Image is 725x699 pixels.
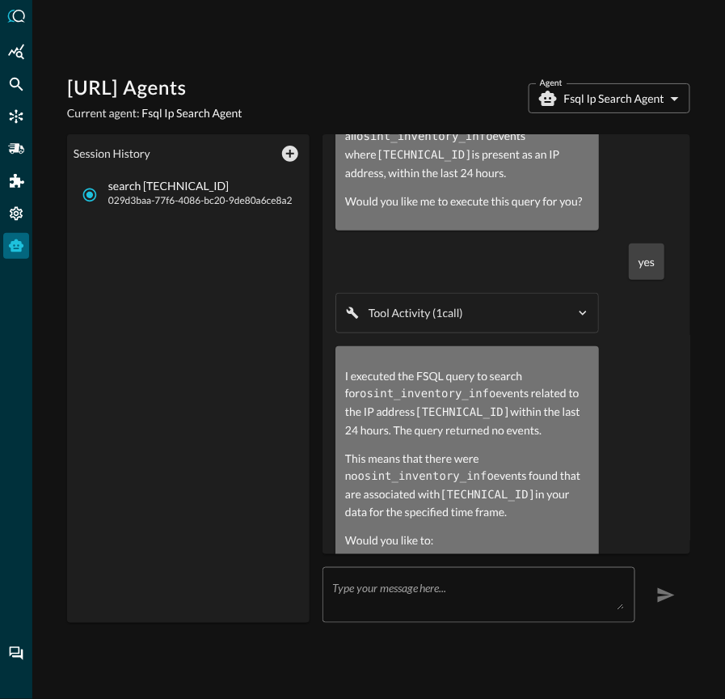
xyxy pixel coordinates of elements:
p: I executed the FSQL query to search for events related to the IP address within the last 24 hours... [345,367,589,438]
legend: Session History [74,146,150,162]
p: Fsql Ip Search Agent [564,91,664,107]
p: Would you like to: [345,532,589,549]
label: Agent [540,76,563,91]
textarea: To enrich screen reader interactions, please activate Accessibility in Grammarly extension settings [332,581,624,610]
div: Chat [3,641,29,667]
span: 029d3baa-77f6-4086-bc20-9de80a6ce8a2 [108,193,293,209]
p: Would you like me to execute this query for you? [345,193,589,210]
p: Tool Activity ( 1 call ) [369,305,463,321]
p: This query will search for all events where is present as an IP address, within the last 24 hours. [345,110,589,181]
button: New Chat [277,141,303,167]
div: Settings [3,201,29,227]
div: Summary Insights [3,39,29,65]
button: Tool Activity (1call) [346,303,588,323]
code: [TECHNICAL_ID] [377,149,472,162]
p: search [TECHNICAL_ID] [108,180,293,193]
h1: [URL] Agents [67,76,242,102]
div: Addons [4,168,30,194]
span: Fsql Ip Search Agent [141,106,242,120]
code: [TECHNICAL_ID] [415,406,510,419]
code: osint_inventory_info [360,388,496,400]
div: Federated Search [3,71,29,97]
p: yes [639,253,655,270]
code: osint_inventory_info [356,130,493,143]
div: Query Agent [3,233,29,259]
p: This means that there were no events found that are associated with in your data for the specifie... [345,450,589,521]
div: Connectors [3,104,29,129]
div: Pipelines [3,136,29,162]
p: Current agent: [67,105,242,121]
code: osint_inventory_info [357,470,494,483]
code: [TECHNICAL_ID] [440,489,535,502]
